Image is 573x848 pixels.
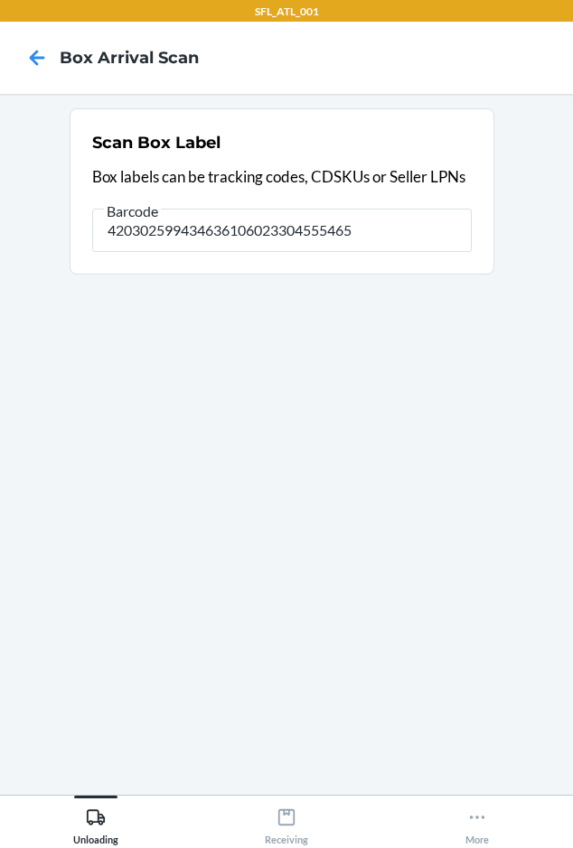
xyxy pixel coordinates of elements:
[382,796,573,845] button: More
[265,800,308,845] div: Receiving
[255,4,319,20] p: SFL_ATL_001
[73,800,118,845] div: Unloading
[92,131,221,154] h2: Scan Box Label
[60,46,199,70] h4: Box Arrival Scan
[92,165,472,189] p: Box labels can be tracking codes, CDSKUs or Seller LPNs
[92,209,472,252] input: Barcode
[104,202,161,220] span: Barcode
[191,796,381,845] button: Receiving
[465,800,489,845] div: More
